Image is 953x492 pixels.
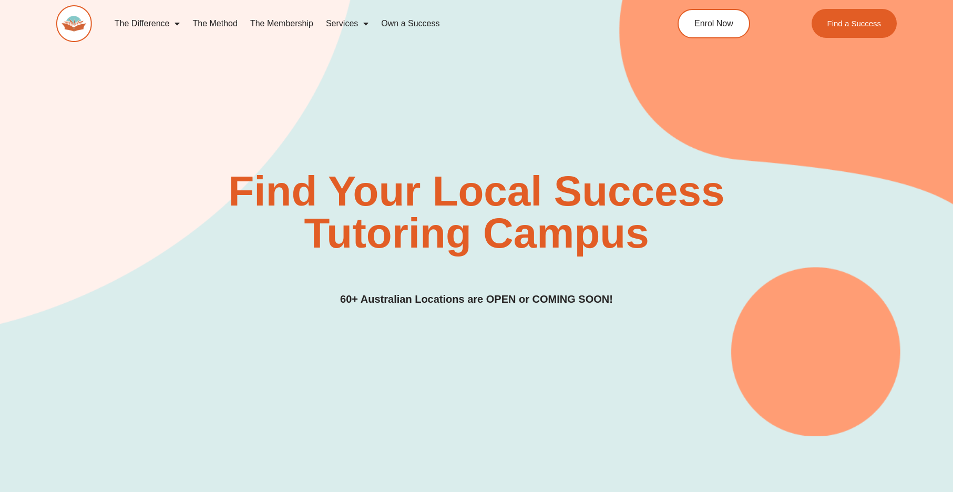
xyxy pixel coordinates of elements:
a: The Membership [244,12,320,36]
span: Enrol Now [694,19,733,28]
a: The Difference [108,12,187,36]
h3: 60+ Australian Locations are OPEN or COMING SOON! [340,291,613,307]
a: The Method [186,12,243,36]
a: Services [320,12,375,36]
span: Find a Success [827,19,882,27]
nav: Menu [108,12,630,36]
a: Enrol Now [678,9,750,38]
a: Find a Success [812,9,897,38]
a: Own a Success [375,12,446,36]
h2: Find Your Local Success Tutoring Campus [145,170,809,254]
